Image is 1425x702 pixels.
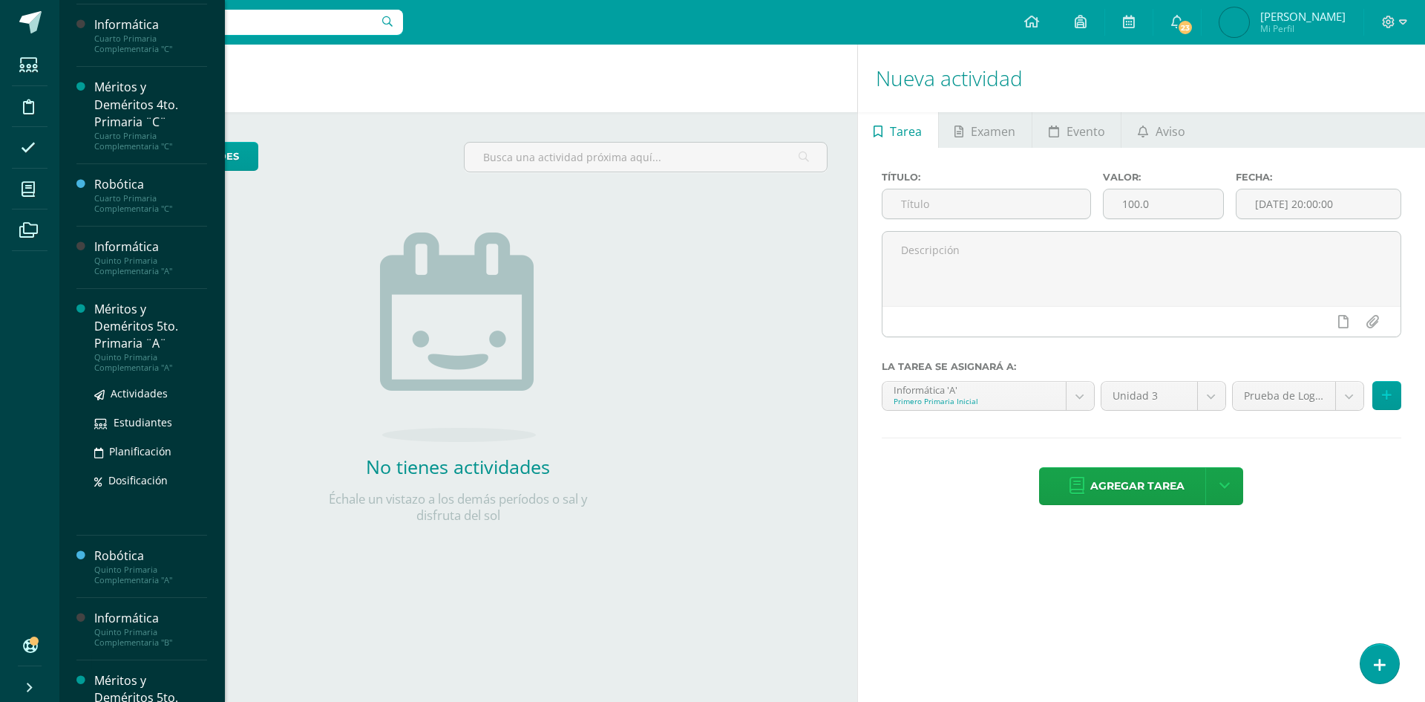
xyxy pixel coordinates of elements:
[890,114,922,149] span: Tarea
[94,176,207,214] a: RobóticaCuarto Primaria Complementaria "C"
[94,79,207,130] div: Méritos y Deméritos 4to. Primaria ¨C¨
[1103,172,1224,183] label: Valor:
[94,547,207,585] a: RobóticaQuinto Primaria Complementaria "A"
[1104,189,1223,218] input: Puntos máximos
[380,233,536,442] img: no_activities.png
[1236,189,1401,218] input: Fecha de entrega
[69,10,403,35] input: Busca un usuario...
[1236,172,1401,183] label: Fecha:
[882,361,1401,372] label: La tarea se asignará a:
[465,143,826,172] input: Busca una actividad próxima aquí...
[1113,382,1186,410] span: Unidad 3
[94,176,207,193] div: Robótica
[1177,19,1193,36] span: 23
[1101,382,1225,410] a: Unidad 3
[94,238,207,256] div: Informática
[108,473,168,487] span: Dosificación
[94,610,207,648] a: InformáticaQuinto Primaria Complementaria "B"
[94,256,207,276] div: Quinto Primaria Complementaria "A"
[94,193,207,214] div: Cuarto Primaria Complementaria "C"
[309,454,606,479] h2: No tienes actividades
[876,45,1407,112] h1: Nueva actividad
[1121,112,1201,148] a: Aviso
[1233,382,1363,410] a: Prueba de Logro (40.0%)
[1032,112,1121,148] a: Evento
[94,352,207,373] div: Quinto Primaria Complementaria "A"
[894,396,1055,406] div: Primero Primaria Inicial
[94,565,207,585] div: Quinto Primaria Complementaria "A"
[882,382,1094,410] a: Informática 'A'Primero Primaria Inicial
[94,79,207,151] a: Méritos y Deméritos 4to. Primaria ¨C¨Cuarto Primaria Complementaria "C"
[109,444,171,458] span: Planificación
[94,238,207,276] a: InformáticaQuinto Primaria Complementaria "A"
[1244,382,1324,410] span: Prueba de Logro (40.0%)
[94,627,207,648] div: Quinto Primaria Complementaria "B"
[94,16,207,33] div: Informática
[94,301,207,373] a: Méritos y Deméritos 5to. Primaria ¨A¨Quinto Primaria Complementaria "A"
[94,610,207,627] div: Informática
[1090,468,1185,504] span: Agregar tarea
[94,472,207,489] a: Dosificación
[309,491,606,524] p: Échale un vistazo a los demás períodos o sal y disfruta del sol
[77,45,839,112] h1: Actividades
[114,415,172,429] span: Estudiantes
[858,112,938,148] a: Tarea
[1260,22,1346,35] span: Mi Perfil
[94,301,207,352] div: Méritos y Deméritos 5to. Primaria ¨A¨
[1260,9,1346,24] span: [PERSON_NAME]
[1219,7,1249,37] img: f73f492df6fe683cb6fad507938adc3d.png
[882,189,1090,218] input: Título
[1156,114,1185,149] span: Aviso
[94,414,207,431] a: Estudiantes
[94,385,207,402] a: Actividades
[971,114,1015,149] span: Examen
[94,131,207,152] div: Cuarto Primaria Complementaria "C"
[882,172,1091,183] label: Título:
[94,16,207,54] a: InformáticaCuarto Primaria Complementaria "C"
[111,386,168,400] span: Actividades
[1067,114,1105,149] span: Evento
[94,33,207,54] div: Cuarto Primaria Complementaria "C"
[894,382,1055,396] div: Informática 'A'
[939,112,1032,148] a: Examen
[94,547,207,565] div: Robótica
[94,443,207,460] a: Planificación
